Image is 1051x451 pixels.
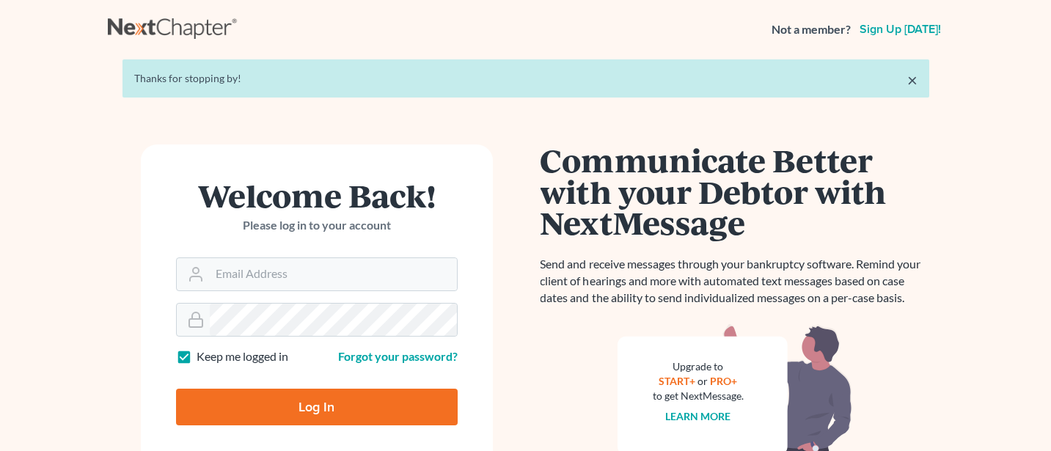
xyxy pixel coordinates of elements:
[197,348,288,365] label: Keep me logged in
[665,410,730,422] a: Learn more
[338,349,458,363] a: Forgot your password?
[134,71,918,86] div: Thanks for stopping by!
[907,71,918,89] a: ×
[857,23,944,35] a: Sign up [DATE]!
[176,217,458,234] p: Please log in to your account
[772,21,851,38] strong: Not a member?
[697,375,708,387] span: or
[659,375,695,387] a: START+
[176,389,458,425] input: Log In
[210,258,457,290] input: Email Address
[653,359,744,374] div: Upgrade to
[541,144,929,238] h1: Communicate Better with your Debtor with NextMessage
[710,375,737,387] a: PRO+
[653,389,744,403] div: to get NextMessage.
[176,180,458,211] h1: Welcome Back!
[541,256,929,307] p: Send and receive messages through your bankruptcy software. Remind your client of hearings and mo...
